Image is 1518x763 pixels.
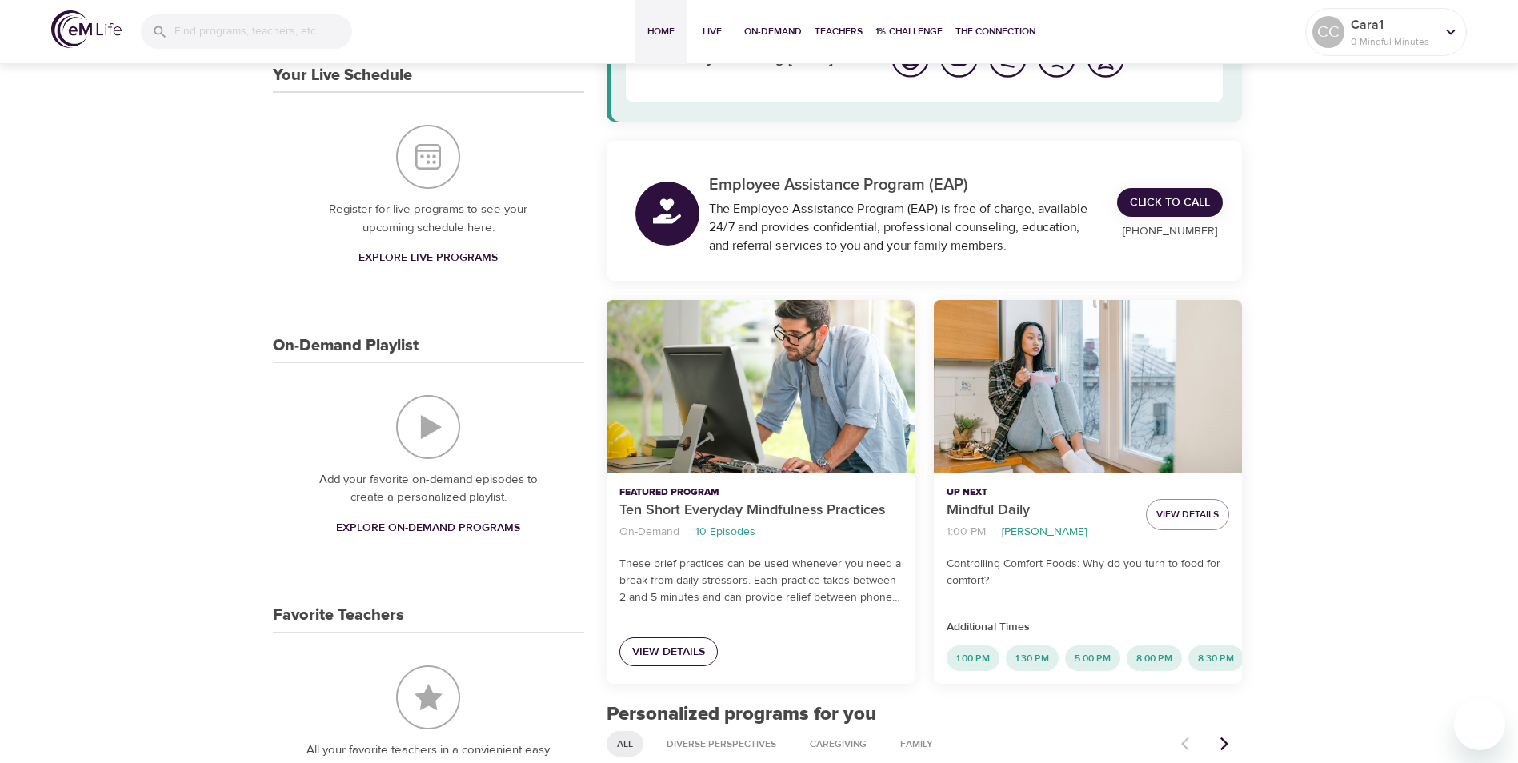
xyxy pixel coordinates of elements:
[891,737,943,751] span: Family
[619,556,902,606] p: These brief practices can be used whenever you need a break from daily stressors. Each practice t...
[947,524,986,541] p: 1:00 PM
[800,737,876,751] span: Caregiving
[352,243,504,273] a: Explore Live Programs
[619,485,902,500] p: Featured Program
[273,606,404,625] h3: Favorite Teachers
[1207,726,1242,761] button: Next items
[693,23,731,40] span: Live
[607,703,1243,726] h2: Personalized programs for you
[273,66,412,85] h3: Your Live Schedule
[992,521,995,543] li: ·
[1117,223,1223,240] p: [PHONE_NUMBER]
[1130,193,1210,213] span: Click to Call
[607,731,643,757] div: All
[1156,506,1219,523] span: View Details
[619,521,902,543] nav: breadcrumb
[51,10,122,48] img: logo
[799,731,877,757] div: Caregiving
[1351,34,1436,49] p: 0 Mindful Minutes
[890,731,943,757] div: Family
[947,645,999,671] div: 1:00 PM
[656,731,787,757] div: Diverse Perspectives
[607,737,643,751] span: All
[709,200,1099,255] div: The Employee Assistance Program (EAP) is free of charge, available 24/7 and provides confidential...
[1351,15,1436,34] p: Cara1
[619,500,902,521] p: Ten Short Everyday Mindfulness Practices
[632,642,705,662] span: View Details
[305,471,552,507] p: Add your favorite on-demand episodes to create a personalized playlist.
[1006,652,1059,665] span: 1:30 PM
[619,637,718,667] a: View Details
[815,23,863,40] span: Teachers
[657,737,786,751] span: Diverse Perspectives
[619,524,679,541] p: On-Demand
[273,337,419,355] h3: On-Demand Playlist
[1146,499,1229,530] button: View Details
[1188,652,1244,665] span: 8:30 PM
[396,665,460,729] img: Favorite Teachers
[336,518,520,538] span: Explore On-Demand Programs
[947,619,1229,636] p: Additional Times
[642,23,680,40] span: Home
[1312,16,1344,48] div: CC
[947,500,1133,521] p: Mindful Daily
[955,23,1035,40] span: The Connection
[1065,652,1120,665] span: 5:00 PM
[1006,645,1059,671] div: 1:30 PM
[396,125,460,189] img: Your Live Schedule
[744,23,802,40] span: On-Demand
[947,485,1133,500] p: Up Next
[875,23,943,40] span: 1% Challenge
[1188,645,1244,671] div: 8:30 PM
[1127,645,1182,671] div: 8:00 PM
[686,521,689,543] li: ·
[1002,524,1087,541] p: [PERSON_NAME]
[709,173,1099,197] p: Employee Assistance Program (EAP)
[1454,699,1505,750] iframe: Button to launch messaging window
[330,513,527,543] a: Explore On-Demand Programs
[607,300,915,473] button: Ten Short Everyday Mindfulness Practices
[1065,645,1120,671] div: 5:00 PM
[947,556,1229,589] p: Controlling Comfort Foods: Why do you turn to food for comfort?
[1127,652,1182,665] span: 8:00 PM
[947,652,999,665] span: 1:00 PM
[934,300,1242,473] button: Mindful Daily
[1117,188,1223,218] a: Click to Call
[305,201,552,237] p: Register for live programs to see your upcoming schedule here.
[947,521,1133,543] nav: breadcrumb
[174,14,352,49] input: Find programs, teachers, etc...
[358,248,498,268] span: Explore Live Programs
[396,395,460,459] img: On-Demand Playlist
[695,524,755,541] p: 10 Episodes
